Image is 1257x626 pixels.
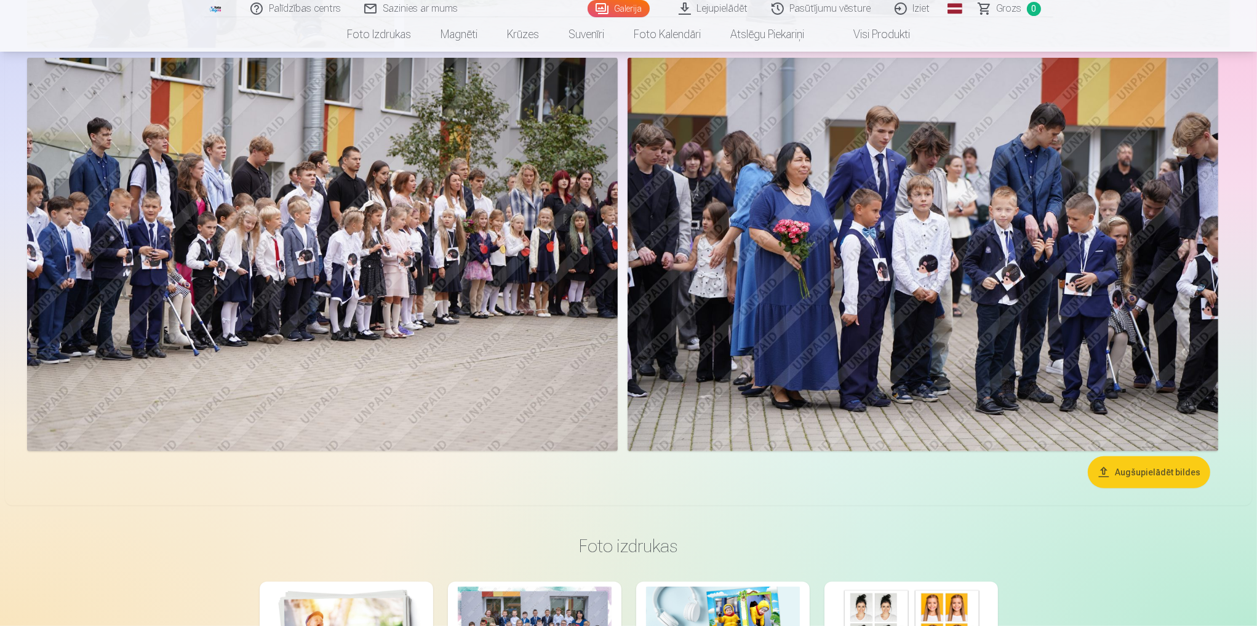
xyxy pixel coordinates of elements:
[1088,456,1210,488] button: Augšupielādēt bildes
[554,17,619,52] a: Suvenīri
[426,17,492,52] a: Magnēti
[819,17,925,52] a: Visi produkti
[716,17,819,52] a: Atslēgu piekariņi
[209,5,223,12] img: /fa3
[332,17,426,52] a: Foto izdrukas
[1027,2,1041,16] span: 0
[269,535,988,557] h3: Foto izdrukas
[997,1,1022,16] span: Grozs
[619,17,716,52] a: Foto kalendāri
[492,17,554,52] a: Krūzes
